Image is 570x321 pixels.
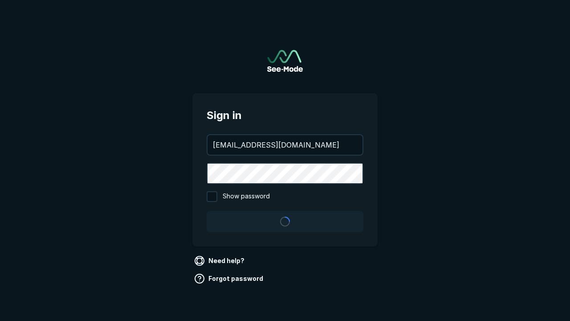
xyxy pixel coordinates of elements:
span: Sign in [207,107,363,123]
span: Show password [223,191,270,202]
img: See-Mode Logo [267,50,303,72]
a: Forgot password [192,272,267,286]
a: Need help? [192,254,248,268]
input: your@email.com [208,135,362,155]
a: Go to sign in [267,50,303,72]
